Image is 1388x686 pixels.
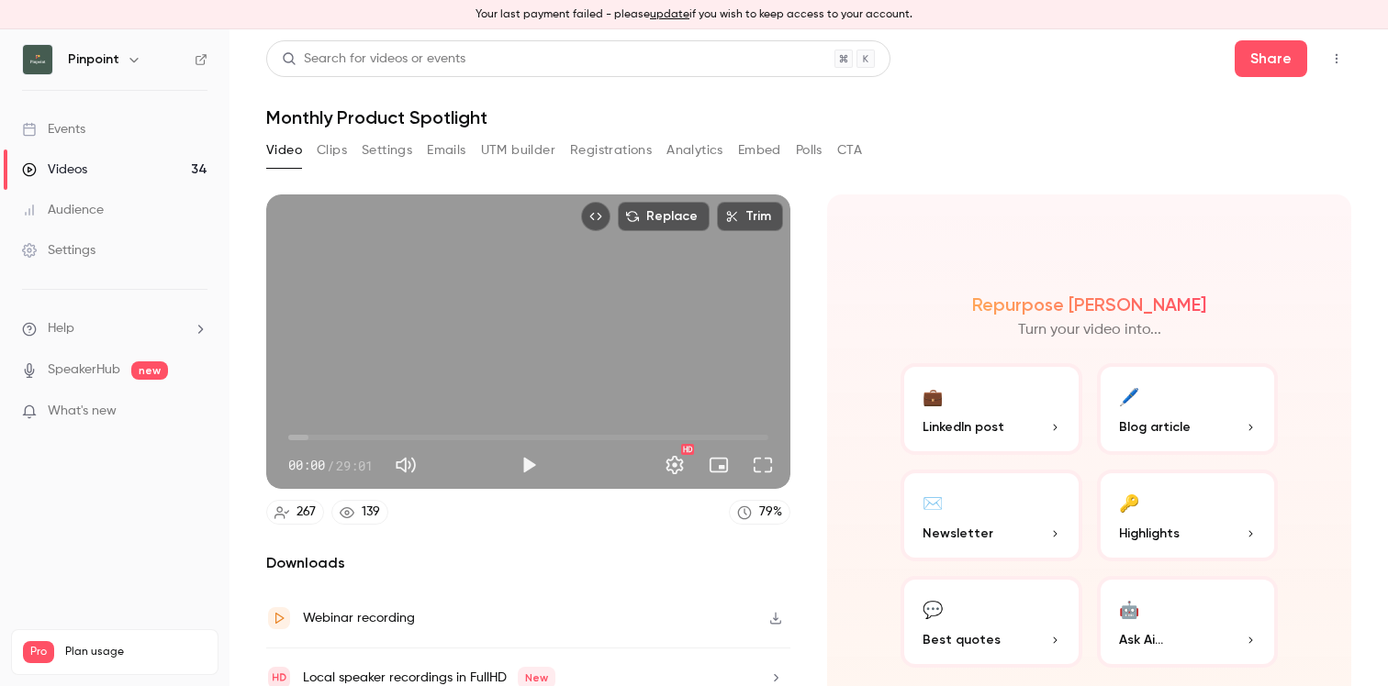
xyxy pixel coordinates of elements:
[972,293,1206,315] h2: Repurpose [PERSON_NAME]
[923,417,1004,437] span: LinkedIn post
[303,607,415,629] div: Webinar recording
[22,241,95,260] div: Settings
[48,402,117,421] span: What's new
[23,45,52,74] img: Pinpoint
[282,50,465,69] div: Search for videos or events
[618,202,710,231] button: Replace
[681,444,694,455] div: HD
[22,120,85,138] div: Events
[901,470,1082,561] button: ✉️Newsletter
[717,202,783,231] button: Trim
[1097,470,1279,561] button: 🔑Highlights
[48,360,120,380] a: SpeakerHub
[901,363,1082,455] button: 💼LinkedIn post
[837,136,862,165] button: CTA
[387,447,424,483] button: Mute
[1119,417,1191,437] span: Blog article
[650,6,689,23] button: update
[581,202,610,231] button: Embed video
[481,136,555,165] button: UTM builder
[1119,382,1139,410] div: 🖊️
[266,552,790,574] h2: Downloads
[266,106,1351,128] h1: Monthly Product Spotlight
[22,160,87,179] div: Videos
[570,136,652,165] button: Registrations
[297,503,316,522] div: 267
[65,645,207,659] span: Plan usage
[1322,44,1351,73] button: Top Bar Actions
[336,456,373,475] span: 29:01
[185,404,207,420] iframe: Noticeable Trigger
[288,456,325,475] span: 00:00
[700,447,737,483] button: Turn on miniplayer
[738,136,781,165] button: Embed
[48,319,74,338] span: Help
[923,382,943,410] div: 💼
[68,50,119,69] h6: Pinpoint
[796,136,823,165] button: Polls
[510,447,547,483] button: Play
[266,136,302,165] button: Video
[22,319,207,338] li: help-dropdown-opener
[1119,594,1139,623] div: 🤖
[666,136,723,165] button: Analytics
[476,6,912,23] p: Your last payment failed - please if you wish to keep access to your account.
[1018,319,1161,341] p: Turn your video into...
[923,630,1001,649] span: Best quotes
[131,361,168,380] span: new
[1097,363,1279,455] button: 🖊️Blog article
[22,201,104,219] div: Audience
[901,576,1082,668] button: 💬Best quotes
[288,456,373,475] div: 00:00
[923,594,943,623] div: 💬
[1235,40,1307,77] button: Share
[923,488,943,516] div: ✉️
[317,136,347,165] button: Clips
[1097,576,1279,668] button: 🤖Ask Ai...
[362,503,380,522] div: 139
[327,456,334,475] span: /
[656,447,693,483] button: Settings
[1119,630,1163,649] span: Ask Ai...
[923,524,993,543] span: Newsletter
[759,503,782,522] div: 79 %
[331,500,388,525] a: 139
[266,500,324,525] a: 267
[1119,488,1139,516] div: 🔑
[23,641,54,663] span: Pro
[744,447,781,483] button: Full screen
[729,500,790,525] a: 79%
[1119,524,1180,543] span: Highlights
[427,136,465,165] button: Emails
[362,136,412,165] button: Settings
